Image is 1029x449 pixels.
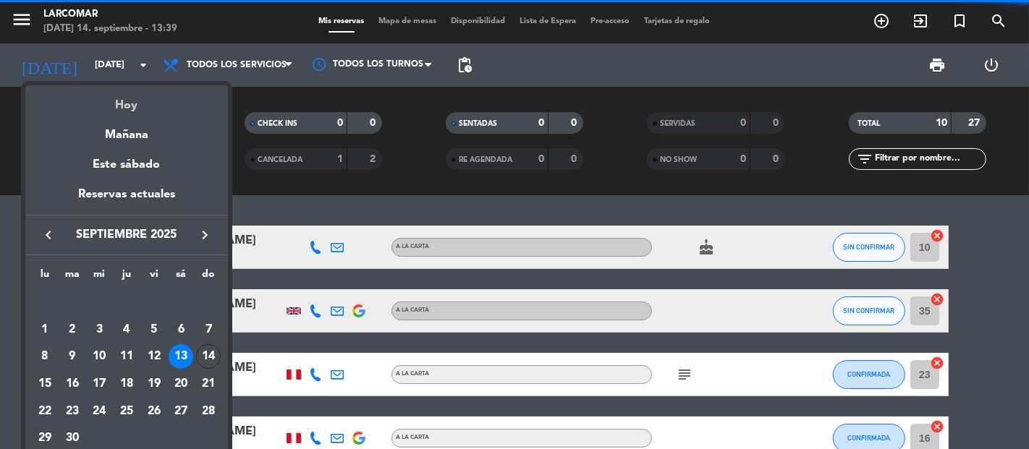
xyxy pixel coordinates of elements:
div: 24 [87,399,111,424]
td: 10 de septiembre de 2025 [85,343,113,371]
td: 4 de septiembre de 2025 [113,316,140,343]
div: Este sábado [25,145,228,185]
div: 14 [196,344,221,369]
div: Reservas actuales [25,185,228,215]
div: 9 [60,344,85,369]
div: 11 [114,344,139,369]
div: 19 [142,372,166,396]
div: 28 [196,399,221,424]
div: 16 [60,372,85,396]
td: 25 de septiembre de 2025 [113,398,140,425]
th: sábado [168,266,195,288]
td: 14 de septiembre de 2025 [195,343,222,371]
div: 4 [114,317,139,342]
th: miércoles [85,266,113,288]
div: 2 [60,317,85,342]
div: 22 [33,399,57,424]
td: 19 de septiembre de 2025 [140,370,168,398]
span: septiembre 2025 [62,226,192,244]
td: 5 de septiembre de 2025 [140,316,168,343]
button: keyboard_arrow_right [192,226,218,244]
th: lunes [31,266,59,288]
div: 18 [114,372,139,396]
div: Hoy [25,85,228,115]
td: 28 de septiembre de 2025 [195,398,222,425]
div: 17 [87,372,111,396]
td: 12 de septiembre de 2025 [140,343,168,371]
button: keyboard_arrow_left [35,226,62,244]
div: 10 [87,344,111,369]
td: 13 de septiembre de 2025 [168,343,195,371]
div: 7 [196,317,221,342]
th: domingo [195,266,222,288]
div: 5 [142,317,166,342]
div: 20 [169,372,193,396]
div: 8 [33,344,57,369]
div: 25 [114,399,139,424]
td: 11 de septiembre de 2025 [113,343,140,371]
div: 12 [142,344,166,369]
td: 16 de septiembre de 2025 [59,370,86,398]
div: 26 [142,399,166,424]
td: 18 de septiembre de 2025 [113,370,140,398]
i: keyboard_arrow_right [196,226,213,244]
div: 6 [169,317,193,342]
div: 23 [60,399,85,424]
td: 2 de septiembre de 2025 [59,316,86,343]
i: keyboard_arrow_left [40,226,57,244]
td: 17 de septiembre de 2025 [85,370,113,398]
th: viernes [140,266,168,288]
div: 21 [196,372,221,396]
td: 23 de septiembre de 2025 [59,398,86,425]
td: 9 de septiembre de 2025 [59,343,86,371]
td: 20 de septiembre de 2025 [168,370,195,398]
td: 6 de septiembre de 2025 [168,316,195,343]
div: 15 [33,372,57,396]
td: 22 de septiembre de 2025 [31,398,59,425]
td: SEP. [31,288,222,316]
th: martes [59,266,86,288]
td: 26 de septiembre de 2025 [140,398,168,425]
td: 3 de septiembre de 2025 [85,316,113,343]
div: 27 [169,399,193,424]
div: 1 [33,317,57,342]
td: 8 de septiembre de 2025 [31,343,59,371]
div: Mañana [25,115,228,145]
td: 7 de septiembre de 2025 [195,316,222,343]
td: 1 de septiembre de 2025 [31,316,59,343]
td: 24 de septiembre de 2025 [85,398,113,425]
td: 15 de septiembre de 2025 [31,370,59,398]
div: 3 [87,317,111,342]
td: 27 de septiembre de 2025 [168,398,195,425]
th: jueves [113,266,140,288]
td: 21 de septiembre de 2025 [195,370,222,398]
div: 13 [169,344,193,369]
